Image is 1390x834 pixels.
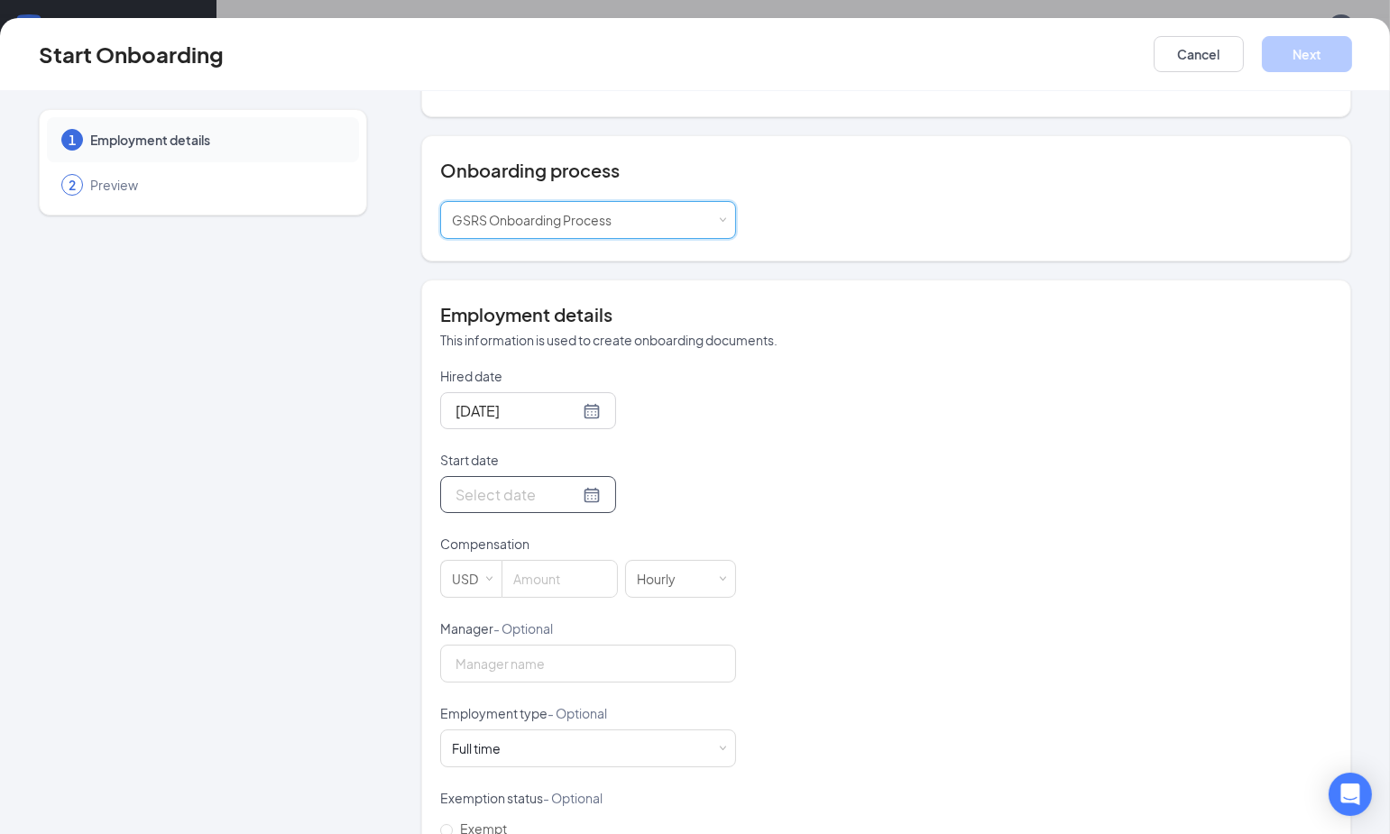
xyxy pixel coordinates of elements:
[452,561,491,597] div: USD
[543,790,603,806] span: - Optional
[440,302,1332,327] h4: Employment details
[637,561,688,597] div: Hourly
[440,367,736,385] p: Hired date
[440,535,736,553] p: Compensation
[440,789,736,807] p: Exemption status
[1262,36,1352,72] button: Next
[493,620,553,637] span: - Optional
[440,704,736,722] p: Employment type
[456,399,579,422] input: Aug 27, 2025
[452,202,624,238] div: [object Object]
[90,131,341,149] span: Employment details
[440,331,1332,349] p: This information is used to create onboarding documents.
[452,739,513,757] div: [object Object]
[440,619,736,637] p: Manager
[452,212,612,228] span: GSRS Onboarding Process
[452,739,501,757] div: Full time
[1154,36,1244,72] button: Cancel
[39,39,224,69] h3: Start Onboarding
[440,451,736,469] p: Start date
[440,158,1332,183] h4: Onboarding process
[502,561,617,597] input: Amount
[69,176,76,194] span: 2
[69,131,76,149] span: 1
[90,176,341,194] span: Preview
[440,645,736,683] input: Manager name
[1329,773,1372,816] div: Open Intercom Messenger
[548,705,607,721] span: - Optional
[456,483,579,506] input: Select date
